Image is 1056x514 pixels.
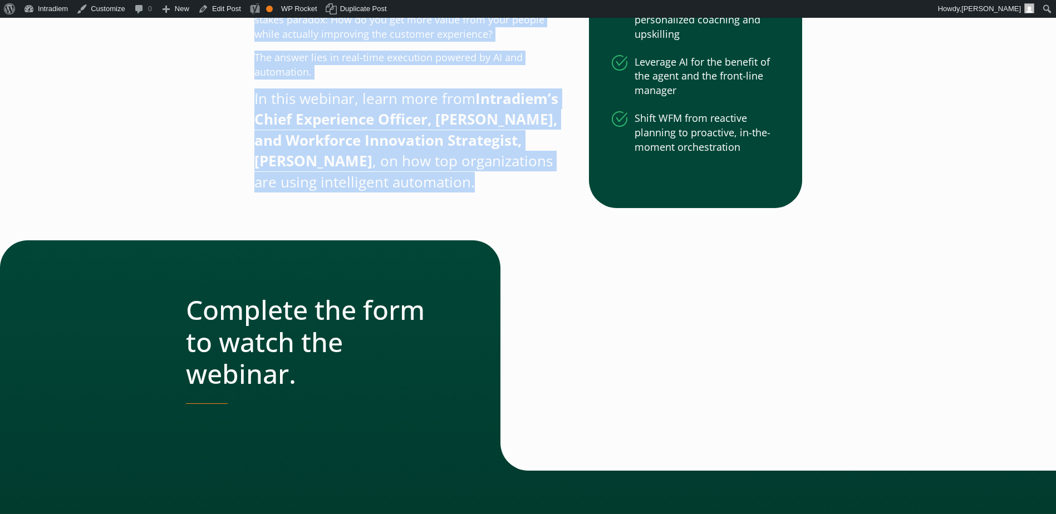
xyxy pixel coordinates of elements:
strong: Intradiem’s Chief Experience Officer, [PERSON_NAME], and Workforce Innovation Strategist, [PERSON... [254,88,558,171]
p: In this webinar, learn more from , on how top organizations are using intelligent automation. [254,88,571,192]
p: The answer lies in real-time execution powered by AI and automation. [254,51,571,80]
span: [PERSON_NAME] [961,4,1021,13]
li: Leverage AI for the benefit of the agent and the front-line manager [612,55,779,98]
li: Shift WFM from reactive planning to proactive, in-the-moment orchestration [612,111,779,155]
h2: Complete the form to watch the webinar. [186,294,456,390]
div: OK [266,6,273,12]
